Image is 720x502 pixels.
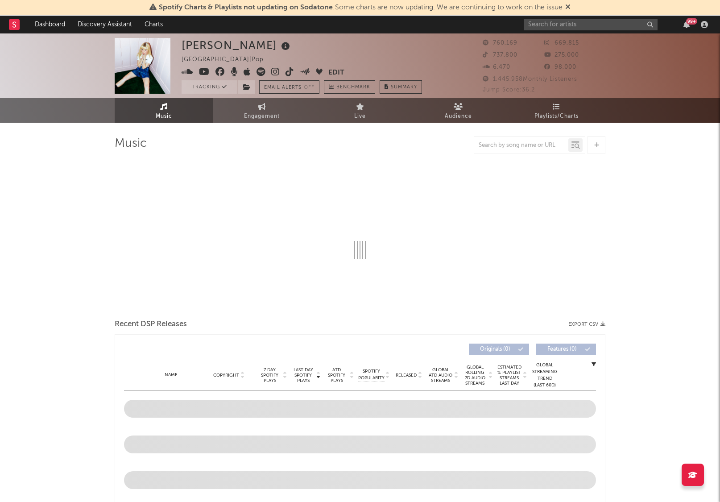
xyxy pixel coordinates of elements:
[507,98,605,123] a: Playlists/Charts
[304,85,314,90] em: Off
[428,367,453,383] span: Global ATD Audio Streams
[544,52,579,58] span: 275,000
[182,80,237,94] button: Tracking
[536,344,596,355] button: Features(0)
[686,18,697,25] div: 99 +
[396,373,417,378] span: Released
[115,98,213,123] a: Music
[182,54,274,65] div: [GEOGRAPHIC_DATA] | Pop
[483,76,577,82] span: 1,445,958 Monthly Listeners
[213,98,311,123] a: Engagement
[474,142,568,149] input: Search by song name or URL
[354,111,366,122] span: Live
[325,367,348,383] span: ATD Spotify Plays
[115,319,187,330] span: Recent DSP Releases
[534,111,579,122] span: Playlists/Charts
[531,362,558,389] div: Global Streaming Trend (Last 60D)
[380,80,422,94] button: Summary
[483,87,535,93] span: Jump Score: 36.2
[259,80,319,94] button: Email AlertsOff
[469,344,529,355] button: Originals(0)
[138,16,169,33] a: Charts
[483,52,517,58] span: 737,800
[544,64,576,70] span: 98,000
[483,64,510,70] span: 6,470
[475,347,516,352] span: Originals ( 0 )
[483,40,517,46] span: 760,169
[497,365,521,386] span: Estimated % Playlist Streams Last Day
[311,98,409,123] a: Live
[565,4,571,11] span: Dismiss
[258,367,281,383] span: 7 Day Spotify Plays
[328,67,344,79] button: Edit
[29,16,71,33] a: Dashboard
[524,19,658,30] input: Search for artists
[544,40,579,46] span: 669,815
[542,347,583,352] span: Features ( 0 )
[324,80,375,94] a: Benchmark
[568,322,605,327] button: Export CSV
[358,368,385,382] span: Spotify Popularity
[336,82,370,93] span: Benchmark
[182,38,292,53] div: [PERSON_NAME]
[463,365,487,386] span: Global Rolling 7D Audio Streams
[445,111,472,122] span: Audience
[159,4,333,11] span: Spotify Charts & Playlists not updating on Sodatone
[683,21,690,28] button: 99+
[142,372,200,378] div: Name
[71,16,138,33] a: Discovery Assistant
[244,111,280,122] span: Engagement
[213,373,239,378] span: Copyright
[156,111,172,122] span: Music
[291,367,315,383] span: Last Day Spotify Plays
[391,85,417,90] span: Summary
[159,4,563,11] span: : Some charts are now updating. We are continuing to work on the issue
[409,98,507,123] a: Audience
